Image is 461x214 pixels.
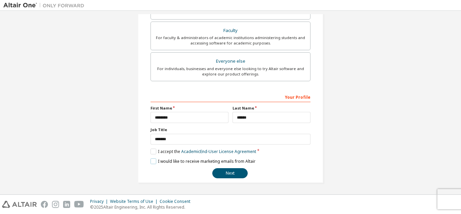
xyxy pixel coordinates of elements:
[90,199,110,204] div: Privacy
[181,149,256,154] a: Academic End-User License Agreement
[151,127,310,132] label: Job Title
[63,201,70,208] img: linkedin.svg
[151,91,310,102] div: Your Profile
[151,149,256,154] label: I accept the
[155,57,306,66] div: Everyone else
[2,201,37,208] img: altair_logo.svg
[74,201,84,208] img: youtube.svg
[212,168,248,178] button: Next
[155,35,306,46] div: For faculty & administrators of academic institutions administering students and accessing softwa...
[151,158,255,164] label: I would like to receive marketing emails from Altair
[155,26,306,35] div: Faculty
[151,105,228,111] label: First Name
[52,201,59,208] img: instagram.svg
[90,204,194,210] p: © 2025 Altair Engineering, Inc. All Rights Reserved.
[233,105,310,111] label: Last Name
[3,2,88,9] img: Altair One
[41,201,48,208] img: facebook.svg
[160,199,194,204] div: Cookie Consent
[155,66,306,77] div: For individuals, businesses and everyone else looking to try Altair software and explore our prod...
[110,199,160,204] div: Website Terms of Use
